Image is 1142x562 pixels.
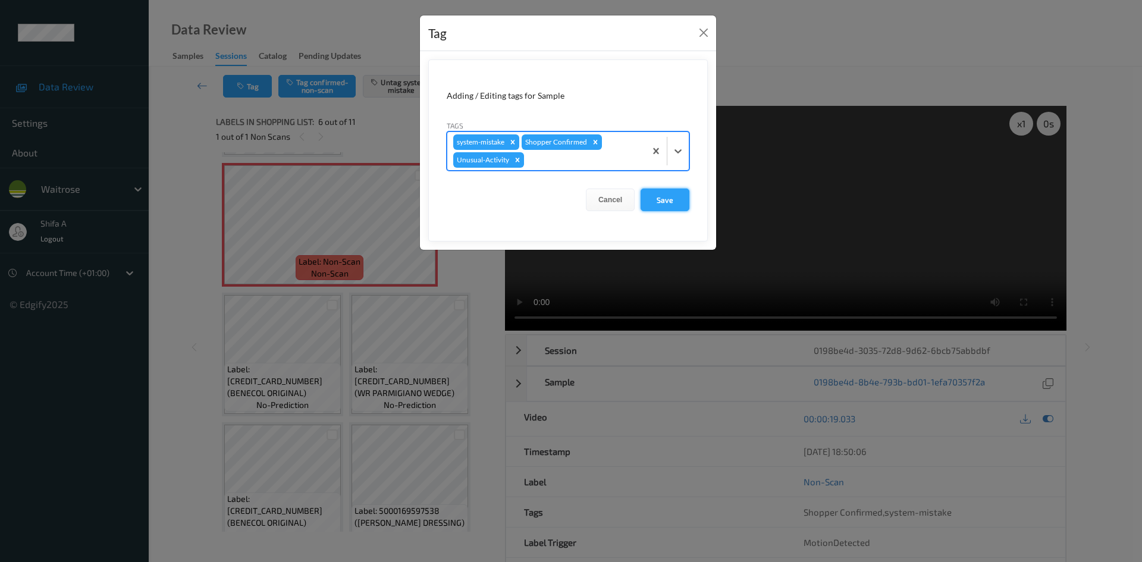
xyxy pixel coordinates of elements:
[522,134,589,150] div: Shopper Confirmed
[511,152,524,168] div: Remove Unusual-Activity
[586,189,635,211] button: Cancel
[447,90,689,102] div: Adding / Editing tags for Sample
[447,120,463,131] label: Tags
[695,24,712,41] button: Close
[641,189,689,211] button: Save
[453,134,506,150] div: system-mistake
[453,152,511,168] div: Unusual-Activity
[506,134,519,150] div: Remove system-mistake
[428,24,447,43] div: Tag
[589,134,602,150] div: Remove Shopper Confirmed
